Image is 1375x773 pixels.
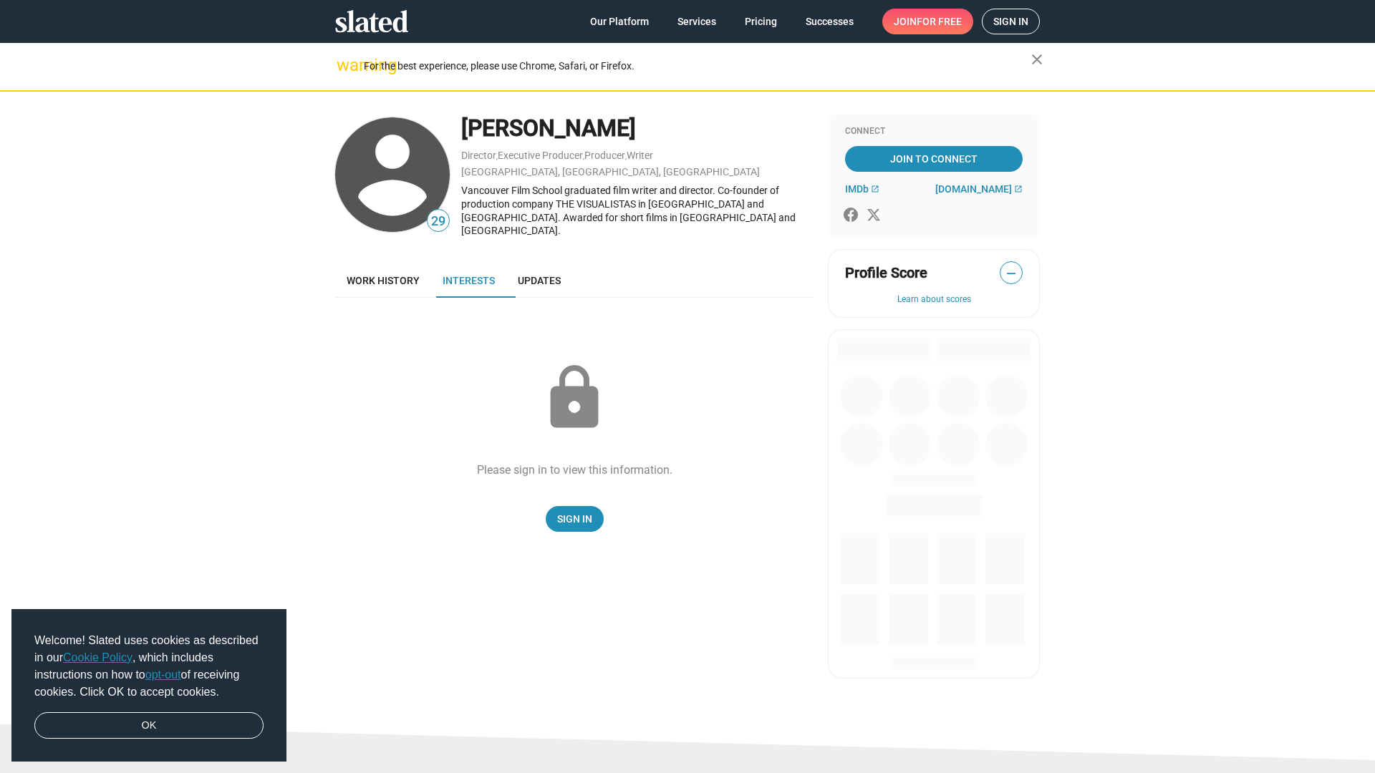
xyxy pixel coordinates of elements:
[917,9,962,34] span: for free
[894,9,962,34] span: Join
[935,183,1023,195] a: [DOMAIN_NAME]
[982,9,1040,34] a: Sign in
[461,184,814,237] div: Vancouver Film School graduated film writer and director. Co-founder of production company THE VI...
[145,669,181,681] a: opt-out
[845,294,1023,306] button: Learn about scores
[590,9,649,34] span: Our Platform
[539,362,610,434] mat-icon: lock
[845,126,1023,137] div: Connect
[845,183,869,195] span: IMDb
[845,146,1023,172] a: Join To Connect
[335,263,431,298] a: Work history
[625,152,627,160] span: ,
[431,263,506,298] a: Interests
[364,57,1031,76] div: For the best experience, please use Chrome, Safari, or Firefox.
[871,185,879,193] mat-icon: open_in_new
[11,609,286,762] div: cookieconsent
[34,712,264,739] a: dismiss cookie message
[461,150,496,161] a: Director
[461,166,760,178] a: [GEOGRAPHIC_DATA], [GEOGRAPHIC_DATA], [GEOGRAPHIC_DATA]
[845,183,879,195] a: IMDb
[845,263,927,283] span: Profile Score
[848,146,1020,172] span: Join To Connect
[63,651,132,663] a: Cookie Policy
[882,9,973,34] a: Joinfor free
[477,462,672,477] div: Please sign in to view this information.
[428,212,449,231] span: 29
[34,632,264,701] span: Welcome! Slated uses cookies as described in our , which includes instructions on how to of recei...
[496,152,498,160] span: ,
[498,150,583,161] a: Executive Producer
[518,275,561,286] span: Updates
[627,150,653,161] a: Writer
[584,150,625,161] a: Producer
[745,9,777,34] span: Pricing
[935,183,1012,195] span: [DOMAIN_NAME]
[347,275,420,286] span: Work history
[337,57,354,74] mat-icon: warning
[1028,51,1046,68] mat-icon: close
[1000,264,1022,283] span: —
[461,113,814,144] div: [PERSON_NAME]
[794,9,865,34] a: Successes
[1014,185,1023,193] mat-icon: open_in_new
[546,506,604,532] a: Sign In
[806,9,854,34] span: Successes
[733,9,788,34] a: Pricing
[583,152,584,160] span: ,
[557,506,592,532] span: Sign In
[443,275,495,286] span: Interests
[666,9,728,34] a: Services
[579,9,660,34] a: Our Platform
[677,9,716,34] span: Services
[993,9,1028,34] span: Sign in
[506,263,572,298] a: Updates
